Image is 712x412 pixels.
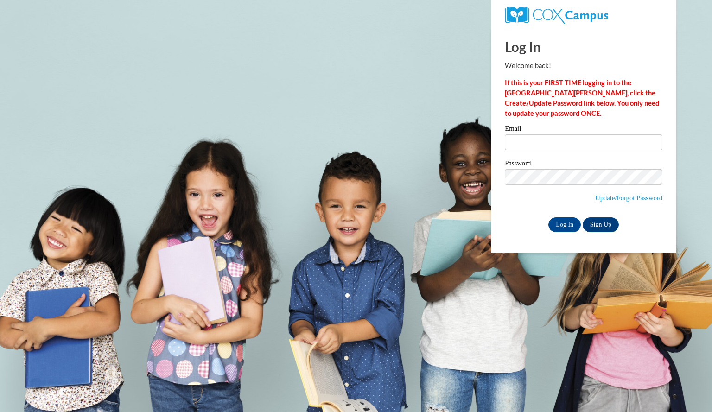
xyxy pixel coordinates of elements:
[505,7,608,24] img: COX Campus
[548,217,581,232] input: Log In
[505,160,662,169] label: Password
[505,61,662,71] p: Welcome back!
[595,194,662,202] a: Update/Forgot Password
[505,79,659,117] strong: If this is your FIRST TIME logging in to the [GEOGRAPHIC_DATA][PERSON_NAME], click the Create/Upd...
[505,37,662,56] h1: Log In
[505,125,662,134] label: Email
[583,217,619,232] a: Sign Up
[505,11,608,19] a: COX Campus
